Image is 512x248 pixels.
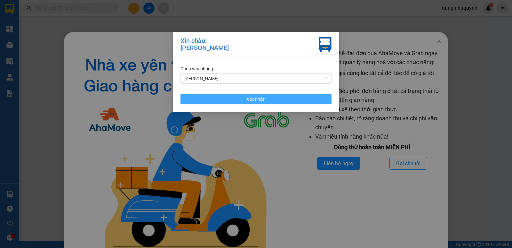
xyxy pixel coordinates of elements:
div: Xin chào! [PERSON_NAME] [180,37,229,52]
div: Chọn văn phòng [180,65,332,72]
img: vxr-icon [319,37,332,52]
button: Xác nhận [180,94,332,104]
span: Xác nhận [246,96,266,103]
span: Phan Rang [184,74,328,83]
